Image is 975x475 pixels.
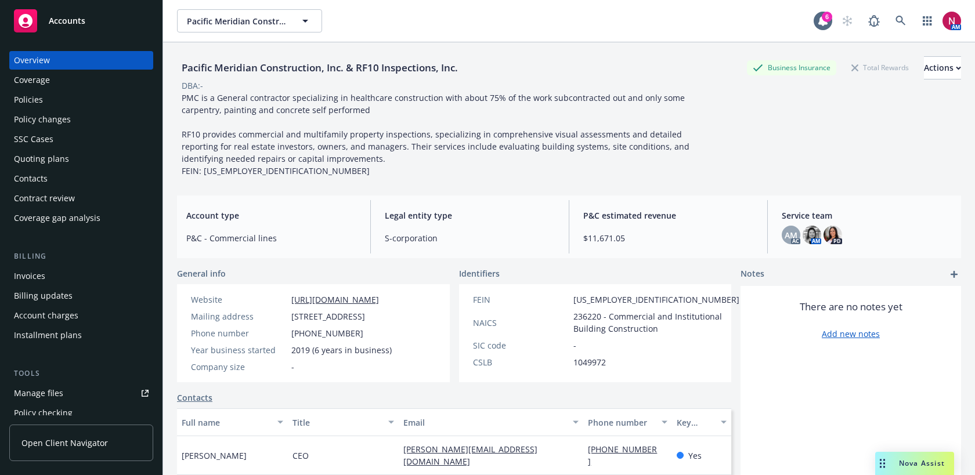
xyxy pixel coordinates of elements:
div: Total Rewards [846,60,915,75]
a: Contacts [9,169,153,188]
span: Identifiers [459,267,500,280]
div: DBA: - [182,79,203,92]
div: 6 [822,12,832,22]
div: Manage files [14,384,63,403]
a: Policy changes [9,110,153,129]
div: Website [191,293,287,306]
div: Key contact [677,416,714,429]
div: Drag to move [875,452,890,475]
button: Nova Assist [875,452,954,475]
div: Policy checking [14,404,73,422]
div: Billing [9,251,153,262]
span: AM [785,229,797,241]
span: Service team [782,209,952,222]
div: Policies [14,90,43,109]
span: PMC is a General contractor specializing in healthcare construction with about 75% of the work su... [182,92,692,176]
span: 2019 (6 years in business) [291,344,392,356]
div: Billing updates [14,287,73,305]
a: add [947,267,961,281]
a: Coverage [9,71,153,89]
a: [URL][DOMAIN_NAME] [291,294,379,305]
a: Report a Bug [862,9,886,32]
span: Legal entity type [385,209,555,222]
span: Accounts [49,16,85,26]
div: Coverage gap analysis [14,209,100,227]
a: Policies [9,90,153,109]
img: photo [803,226,821,244]
div: Coverage [14,71,50,89]
div: Quoting plans [14,150,69,168]
a: Manage files [9,384,153,403]
span: Account type [186,209,356,222]
div: Title [292,416,381,429]
div: SSC Cases [14,130,53,148]
span: - [291,361,294,373]
span: Yes [688,449,702,462]
div: Phone number [588,416,655,429]
a: Switch app [916,9,939,32]
a: Account charges [9,306,153,325]
div: Invoices [14,267,45,285]
a: Installment plans [9,326,153,345]
span: [US_EMPLOYER_IDENTIFICATION_NUMBER] [573,293,739,306]
div: Installment plans [14,326,82,345]
span: [STREET_ADDRESS] [291,310,365,322]
div: Pacific Meridian Construction, Inc. & RF10 Inspections, Inc. [177,60,463,75]
div: Account charges [14,306,78,325]
span: P&C - Commercial lines [186,232,356,244]
span: [PERSON_NAME] [182,449,247,462]
a: Contacts [177,391,212,404]
a: Quoting plans [9,150,153,168]
a: Start snowing [836,9,859,32]
div: Business Insurance [747,60,836,75]
div: Company size [191,361,287,373]
span: 236220 - Commercial and Institutional Building Construction [573,310,739,335]
button: Title [288,408,399,436]
div: CSLB [473,356,569,368]
span: S-corporation [385,232,555,244]
img: photo [824,226,842,244]
div: Phone number [191,327,287,339]
button: Email [399,408,583,436]
span: P&C estimated revenue [583,209,753,222]
div: NAICS [473,317,569,329]
a: Invoices [9,267,153,285]
a: Coverage gap analysis [9,209,153,227]
div: Email [403,416,566,429]
div: FEIN [473,293,569,306]
span: [PHONE_NUMBER] [291,327,363,339]
span: $11,671.05 [583,232,753,244]
div: Year business started [191,344,287,356]
a: SSC Cases [9,130,153,148]
a: Contract review [9,189,153,208]
span: 1049972 [573,356,606,368]
button: Actions [924,56,961,79]
img: photo [943,12,961,30]
div: Full name [182,416,270,429]
span: - [573,339,576,351]
a: Overview [9,51,153,70]
a: [PERSON_NAME][EMAIL_ADDRESS][DOMAIN_NAME] [403,444,537,467]
div: Policy changes [14,110,71,129]
a: Search [889,9,912,32]
a: Policy checking [9,404,153,422]
div: Contract review [14,189,75,208]
span: General info [177,267,226,280]
a: Accounts [9,5,153,37]
button: Full name [177,408,288,436]
span: There are no notes yet [800,300,902,314]
div: SIC code [473,339,569,351]
div: Overview [14,51,50,70]
span: CEO [292,449,309,462]
a: [PHONE_NUMBER] [588,444,657,467]
div: Contacts [14,169,48,188]
button: Pacific Meridian Construction, Inc. & RF10 Inspections, Inc. [177,9,322,32]
a: Add new notes [822,328,880,340]
span: Nova Assist [899,458,945,468]
div: Mailing address [191,310,287,322]
span: Open Client Navigator [21,437,108,449]
div: Actions [924,57,961,79]
span: Notes [741,267,764,281]
div: Tools [9,368,153,379]
span: Pacific Meridian Construction, Inc. & RF10 Inspections, Inc. [187,15,287,27]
